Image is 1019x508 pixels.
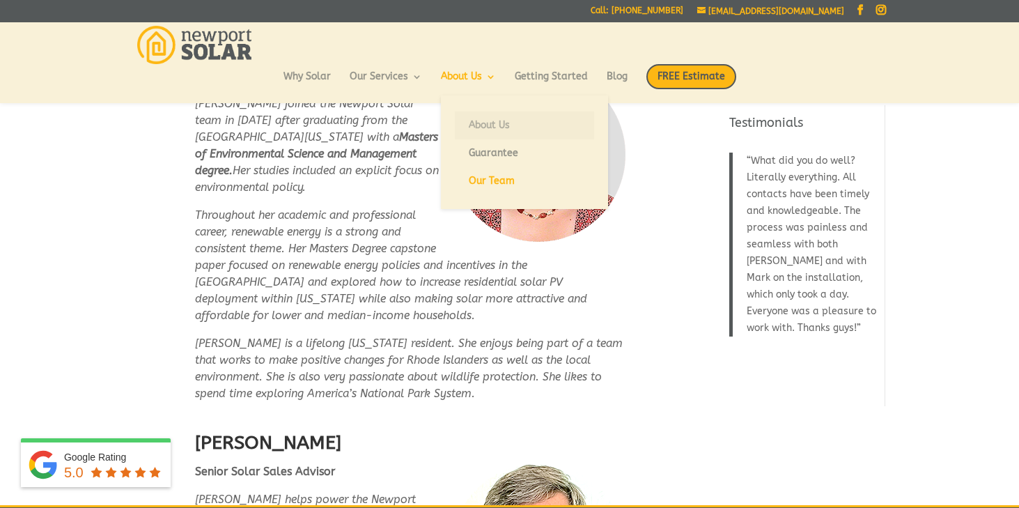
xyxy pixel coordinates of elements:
[591,6,683,21] a: Call: [PHONE_NUMBER]
[607,72,628,95] a: Blog
[195,431,341,454] strong: [PERSON_NAME]
[137,26,252,64] img: Newport Solar | Solar Energy Optimized.
[455,139,594,167] a: Guarantee
[455,167,594,195] a: Our Team
[441,72,496,95] a: About Us
[195,208,587,322] em: Throughout her academic and professional career, renewable energy is a strong and consistent them...
[697,6,844,16] a: [EMAIL_ADDRESS][DOMAIN_NAME]
[350,72,422,95] a: Our Services
[195,465,335,478] strong: Senior Solar Sales Advisor
[646,64,736,103] a: FREE Estimate
[515,72,588,95] a: Getting Started
[283,72,331,95] a: Why Solar
[64,465,84,480] span: 5.0
[729,114,876,139] h4: Testimonials
[646,64,736,89] span: FREE Estimate
[455,111,594,139] a: About Us
[195,130,438,177] strong: Masters of Environmental Science and Management degree.
[64,450,164,464] div: Google Rating
[729,153,876,337] blockquote: What did you do well? Literally everything. All contacts have been timely and knowledgeable. The ...
[195,337,623,400] em: [PERSON_NAME] is a lifelong [US_STATE] resident. She enjoys being part of a team that works to ma...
